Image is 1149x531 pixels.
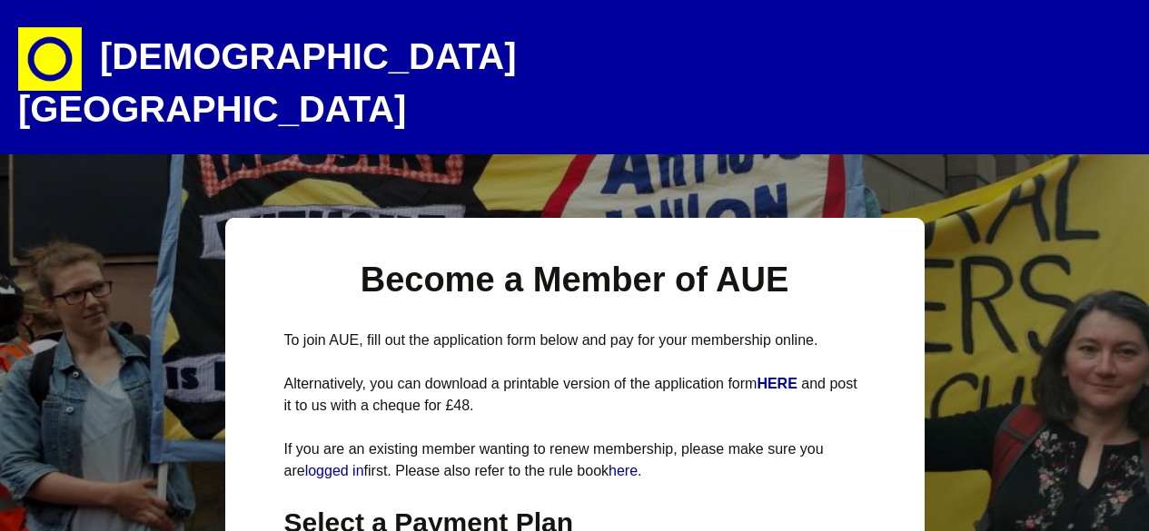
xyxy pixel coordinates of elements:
img: circle-e1448293145835.png [18,27,82,91]
strong: HERE [757,376,797,391]
h1: Become a Member of AUE [284,258,866,302]
a: here [609,463,638,478]
p: To join AUE, fill out the application form below and pay for your membership online. [284,329,866,351]
a: HERE [757,376,801,391]
a: logged in [305,463,364,478]
p: Alternatively, you can download a printable version of the application form and post it to us wit... [284,373,866,417]
p: If you are an existing member wanting to renew membership, please make sure you are first. Please... [284,438,866,482]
